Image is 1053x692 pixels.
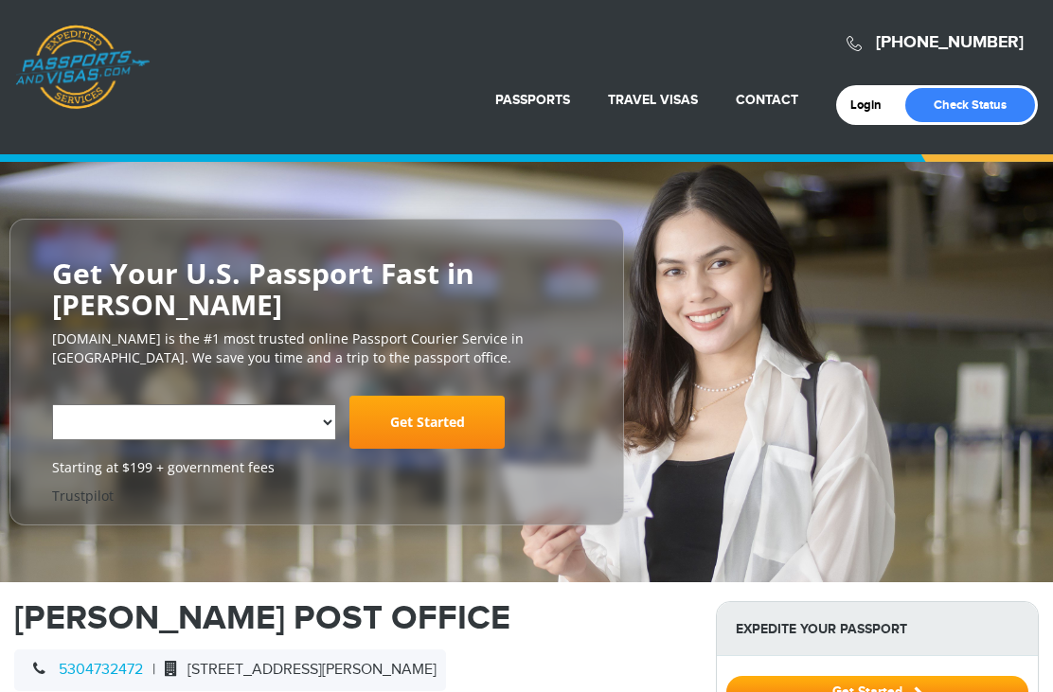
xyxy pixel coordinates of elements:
[52,487,114,505] a: Trustpilot
[59,661,143,679] a: 5304732472
[14,601,687,635] h1: [PERSON_NAME] POST OFFICE
[876,32,1024,53] a: [PHONE_NUMBER]
[52,458,581,477] span: Starting at $199 + government fees
[608,92,698,108] a: Travel Visas
[495,92,570,108] a: Passports
[717,602,1038,656] strong: Expedite Your Passport
[736,92,798,108] a: Contact
[15,25,150,110] a: Passports & [DOMAIN_NAME]
[14,649,446,691] div: |
[155,661,437,679] span: [STREET_ADDRESS][PERSON_NAME]
[52,329,581,367] p: [DOMAIN_NAME] is the #1 most trusted online Passport Courier Service in [GEOGRAPHIC_DATA]. We sav...
[52,257,581,320] h2: Get Your U.S. Passport Fast in [PERSON_NAME]
[905,88,1035,122] a: Check Status
[349,396,505,449] a: Get Started
[850,98,895,113] a: Login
